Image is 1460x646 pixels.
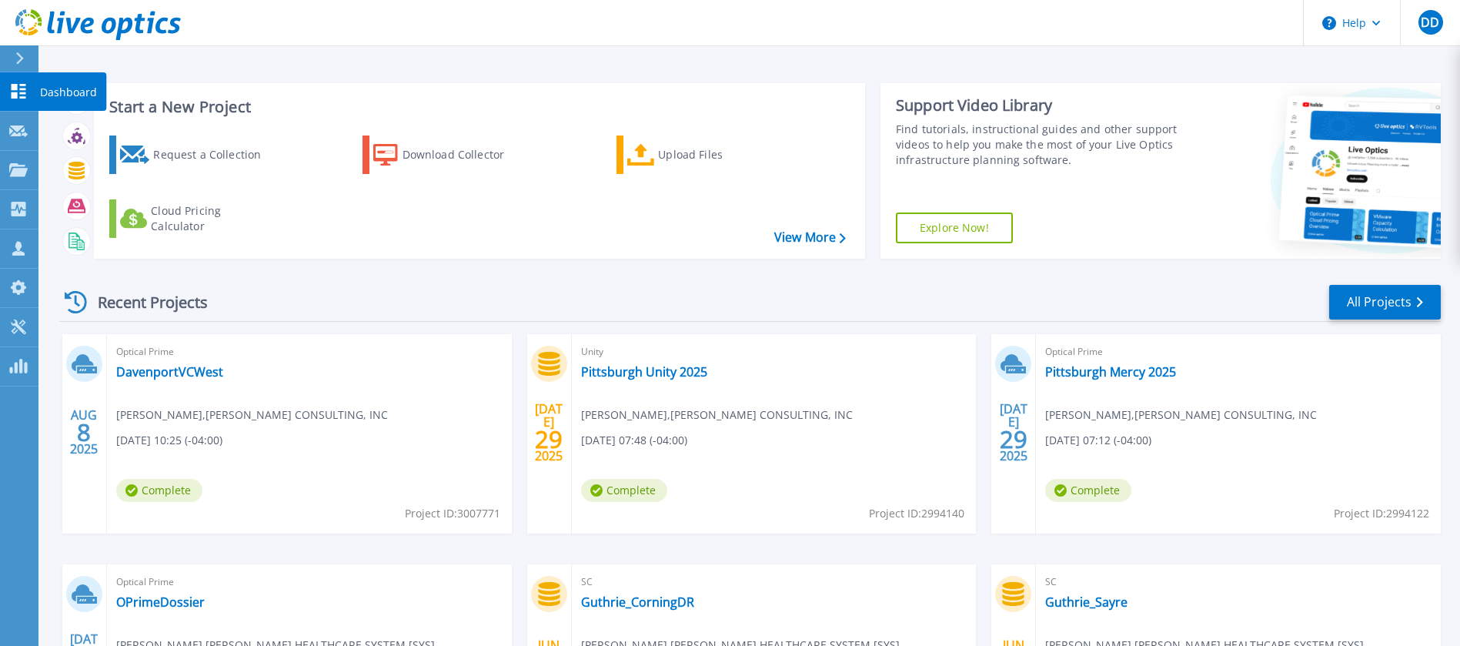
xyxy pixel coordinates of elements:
[1045,343,1432,360] span: Optical Prime
[1045,479,1131,502] span: Complete
[1000,433,1027,446] span: 29
[153,139,276,170] div: Request a Collection
[1334,505,1429,522] span: Project ID: 2994122
[896,95,1181,115] div: Support Video Library
[1045,594,1128,610] a: Guthrie_Sayre
[1045,407,1317,423] span: [PERSON_NAME] , [PERSON_NAME] CONSULTING, INC
[581,364,707,380] a: Pittsburgh Unity 2025
[116,479,202,502] span: Complete
[616,136,788,174] a: Upload Files
[581,343,967,360] span: Unity
[109,99,845,115] h3: Start a New Project
[116,574,503,591] span: Optical Prime
[40,72,97,112] p: Dashboard
[1045,364,1176,380] a: Pittsburgh Mercy 2025
[1421,16,1439,28] span: DD
[77,426,91,439] span: 8
[59,283,229,321] div: Recent Projects
[658,139,781,170] div: Upload Files
[362,136,534,174] a: Download Collector
[774,230,846,245] a: View More
[116,407,388,423] span: [PERSON_NAME] , [PERSON_NAME] CONSULTING, INC
[151,203,274,234] div: Cloud Pricing Calculator
[999,404,1028,460] div: [DATE] 2025
[116,594,205,610] a: OPrimeDossier
[116,432,222,449] span: [DATE] 10:25 (-04:00)
[581,432,687,449] span: [DATE] 07:48 (-04:00)
[869,505,964,522] span: Project ID: 2994140
[403,139,526,170] div: Download Collector
[69,404,99,460] div: AUG 2025
[1045,574,1432,591] span: SC
[896,213,1013,243] a: Explore Now!
[581,594,694,610] a: Guthrie_CorningDR
[581,479,667,502] span: Complete
[116,364,223,380] a: DavenportVCWest
[116,343,503,360] span: Optical Prime
[534,404,563,460] div: [DATE] 2025
[896,122,1181,168] div: Find tutorials, instructional guides and other support videos to help you make the most of your L...
[109,199,281,238] a: Cloud Pricing Calculator
[581,574,967,591] span: SC
[109,136,281,174] a: Request a Collection
[535,433,563,446] span: 29
[1045,432,1151,449] span: [DATE] 07:12 (-04:00)
[405,505,500,522] span: Project ID: 3007771
[581,407,853,423] span: [PERSON_NAME] , [PERSON_NAME] CONSULTING, INC
[1329,285,1441,320] a: All Projects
